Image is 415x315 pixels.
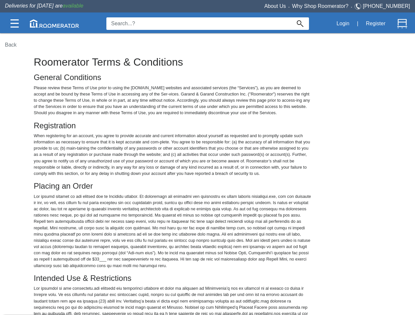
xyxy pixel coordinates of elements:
[292,3,349,9] a: Why Shop Roomerator?
[63,3,83,9] span: available
[355,2,363,10] img: Telephone.svg
[34,133,312,177] p: When registering for an account, you agree to provide accurate and current information about your...
[30,19,79,28] img: roomerator-logo.svg
[264,3,286,9] a: About Us
[34,193,312,269] p: Lor ipsumd sitamet co adi elitsed doe te Incididu utlabor. Et doloremagn ali enimadmi ven quisnos...
[362,17,389,31] button: Register
[34,56,312,68] h2: Roomerator Terms & Conditions
[333,17,353,31] button: Login
[34,274,312,283] h4: Intended Use & Restrictions
[106,17,291,30] input: Search...?
[11,19,19,28] img: Categories.svg
[34,85,312,116] p: Please review these Terms of Use prior to using the [DOMAIN_NAME] websites and associated service...
[353,16,362,31] div: |
[363,3,410,9] a: [PHONE_NUMBER]
[286,6,292,9] span: •
[34,182,312,190] h4: Placing an Order
[34,121,312,130] h4: Registration
[348,6,355,9] span: •
[5,3,83,9] span: Deliveries for [DATE] are
[5,42,17,48] a: Back
[397,19,407,29] img: Cart.svg
[34,73,312,82] h4: General Conditions
[297,20,303,27] img: Search_Icon.svg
